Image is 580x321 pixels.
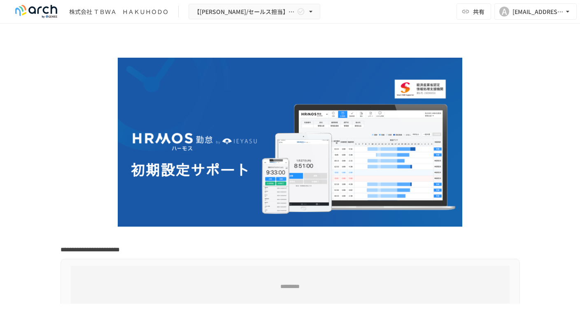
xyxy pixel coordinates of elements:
[494,3,577,20] button: A[EMAIL_ADDRESS][DOMAIN_NAME]
[69,7,168,16] div: 株式会社 ＴＢＷＡ ＨＡＫＵＨＯＤＯ
[473,7,484,16] span: 共有
[189,4,320,20] button: 【[PERSON_NAME]/セールス担当】株式会社 ＴＢＷＡ ＨＡＫＵＨＯＤＯ様_初期設定サポート
[499,7,509,16] div: A
[457,3,491,20] button: 共有
[10,5,63,18] img: logo-default@2x-9cf2c760.svg
[512,7,564,17] div: [EMAIL_ADDRESS][DOMAIN_NAME]
[118,58,462,227] img: GdztLVQAPnGLORo409ZpmnRQckwtTrMz8aHIKJZF2AQ
[194,7,295,17] span: 【[PERSON_NAME]/セールス担当】株式会社 ＴＢＷＡ ＨＡＫＵＨＯＤＯ様_初期設定サポート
